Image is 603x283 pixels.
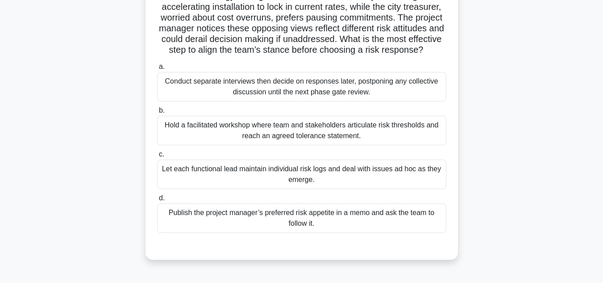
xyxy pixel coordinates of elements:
span: c. [159,150,164,158]
span: a. [159,63,165,70]
div: Conduct separate interviews then decide on responses later, postponing any collective discussion ... [157,72,446,101]
div: Hold a facilitated workshop where team and stakeholders articulate risk thresholds and reach an a... [157,116,446,145]
span: b. [159,106,165,114]
span: d. [159,194,165,202]
div: Let each functional lead maintain individual risk logs and deal with issues ad hoc as they emerge. [157,160,446,189]
div: Publish the project manager’s preferred risk appetite in a memo and ask the team to follow it. [157,203,446,233]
